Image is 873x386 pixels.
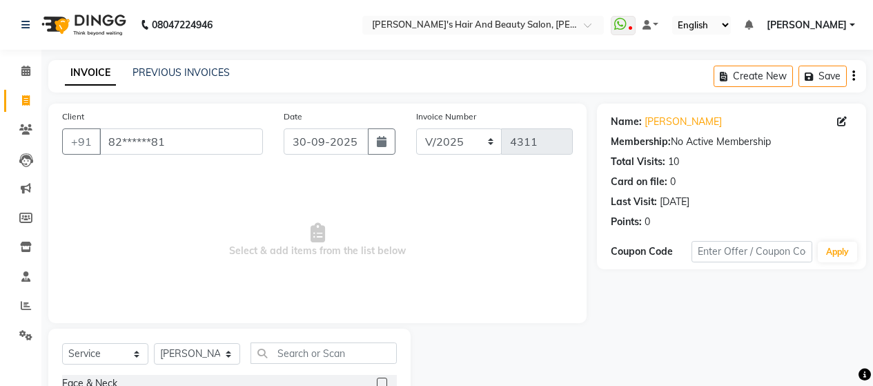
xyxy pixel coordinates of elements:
[284,110,302,123] label: Date
[818,242,857,262] button: Apply
[611,135,671,149] div: Membership:
[611,115,642,129] div: Name:
[611,244,691,259] div: Coupon Code
[62,110,84,123] label: Client
[691,241,812,262] input: Enter Offer / Coupon Code
[767,18,847,32] span: [PERSON_NAME]
[670,175,676,189] div: 0
[99,128,263,155] input: Search by Name/Mobile/Email/Code
[251,342,397,364] input: Search or Scan
[798,66,847,87] button: Save
[35,6,130,44] img: logo
[62,128,101,155] button: +91
[152,6,213,44] b: 08047224946
[645,215,650,229] div: 0
[645,115,722,129] a: [PERSON_NAME]
[611,155,665,169] div: Total Visits:
[668,155,679,169] div: 10
[714,66,793,87] button: Create New
[65,61,116,86] a: INVOICE
[133,66,230,79] a: PREVIOUS INVOICES
[611,215,642,229] div: Points:
[611,175,667,189] div: Card on file:
[611,135,852,149] div: No Active Membership
[416,110,476,123] label: Invoice Number
[660,195,689,209] div: [DATE]
[62,171,573,309] span: Select & add items from the list below
[611,195,657,209] div: Last Visit:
